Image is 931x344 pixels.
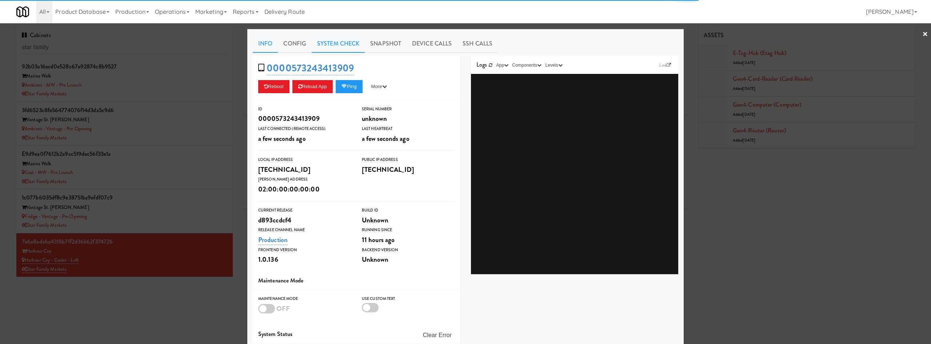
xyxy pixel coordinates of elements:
div: Use Custom Text [362,295,455,303]
span: 11 hours ago [362,235,395,245]
div: Maintenance Mode [258,295,351,303]
button: Ping [336,80,363,93]
a: Config [278,35,312,53]
div: [TECHNICAL_ID] [362,163,455,176]
div: [TECHNICAL_ID] [258,163,351,176]
a: Info [253,35,278,53]
div: Serial Number [362,106,455,113]
div: Backend Version [362,246,455,254]
button: Clear Error [420,329,455,342]
span: OFF [276,304,290,313]
button: App [495,62,511,69]
span: System Status [258,330,292,338]
div: Running Since [362,226,455,234]
div: Current Release [258,207,351,214]
a: 0000573243413909 [267,61,354,75]
div: 1.0.136 [258,253,351,266]
button: Components [510,62,543,69]
span: Logs [476,60,487,69]
a: SSH Calls [457,35,498,53]
div: Public IP Address [362,156,455,163]
button: Reload App [292,80,333,93]
button: Levels [543,62,564,69]
button: More [365,80,393,93]
div: Last Connected (Remote Access) [258,125,351,133]
span: a few seconds ago [362,134,409,143]
a: × [922,23,928,46]
div: Frontend Version [258,246,351,254]
div: Release Channel Name [258,226,351,234]
div: ID [258,106,351,113]
div: Last Heartbeat [362,125,455,133]
a: Link [658,62,673,69]
div: Local IP Address [258,156,351,163]
div: [PERSON_NAME] Address [258,176,351,183]
div: d893ccdcf4 [258,214,351,226]
div: 0000573243413909 [258,112,351,125]
div: Build Id [362,207,455,214]
div: Unknown [362,214,455,226]
div: Unknown [362,253,455,266]
a: Production [258,235,288,245]
a: Snapshot [365,35,407,53]
img: Micromart [16,5,29,18]
a: System Check [312,35,365,53]
div: 02:00:00:00:00:00 [258,183,351,195]
span: Maintenance Mode [258,276,304,285]
a: Device Calls [407,35,457,53]
button: Reboot [258,80,289,93]
div: unknown [362,112,455,125]
span: a few seconds ago [258,134,306,143]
